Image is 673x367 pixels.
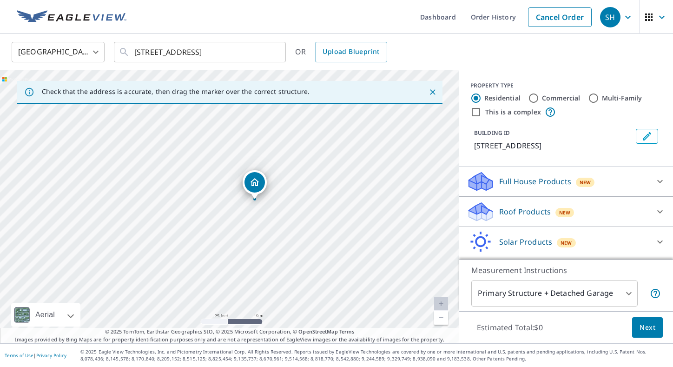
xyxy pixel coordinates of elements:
button: Edit building 1 [636,129,658,144]
a: Cancel Order [528,7,592,27]
div: SH [600,7,620,27]
div: PROPERTY TYPE [470,81,662,90]
span: Next [640,322,655,334]
label: Multi-Family [602,93,642,103]
a: Terms [339,328,355,335]
label: Commercial [542,93,581,103]
span: Upload Blueprint [323,46,379,58]
button: Next [632,317,663,338]
a: Current Level 20, Zoom In Disabled [434,297,448,311]
p: Measurement Instructions [471,265,661,276]
span: Your report will include the primary structure and a detached garage if one exists. [650,288,661,299]
span: © 2025 TomTom, Earthstar Geographics SIO, © 2025 Microsoft Corporation, © [105,328,355,336]
p: Solar Products [499,236,552,247]
a: Upload Blueprint [315,42,387,62]
label: Residential [484,93,521,103]
img: EV Logo [17,10,126,24]
span: New [580,179,591,186]
p: Estimated Total: $0 [469,317,550,338]
p: Full House Products [499,176,571,187]
div: Dropped pin, building 1, Residential property, 4562 Bougainvilla Dr Lauderdale By The Sea, FL 33308 [243,170,267,199]
div: Solar ProductsNew [467,231,666,253]
p: Check that the address is accurate, then drag the marker over the correct structure. [42,87,310,96]
label: This is a complex [485,107,541,117]
span: New [559,209,571,216]
div: OR [295,42,387,62]
span: New [561,239,572,247]
a: OpenStreetMap [298,328,337,335]
p: Roof Products [499,206,551,217]
p: © 2025 Eagle View Technologies, Inc. and Pictometry International Corp. All Rights Reserved. Repo... [80,348,668,362]
div: Roof ProductsNew [467,200,666,223]
div: Aerial [11,303,80,327]
input: Search by address or latitude-longitude [134,39,267,65]
div: Aerial [33,303,58,327]
p: | [5,353,66,358]
a: Terms of Use [5,352,33,359]
a: Privacy Policy [36,352,66,359]
div: Primary Structure + Detached Garage [471,280,638,307]
p: [STREET_ADDRESS] [474,140,632,151]
div: Full House ProductsNew [467,170,666,193]
p: BUILDING ID [474,129,510,137]
div: [GEOGRAPHIC_DATA] [12,39,105,65]
button: Close [427,86,439,98]
a: Current Level 20, Zoom Out [434,311,448,325]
